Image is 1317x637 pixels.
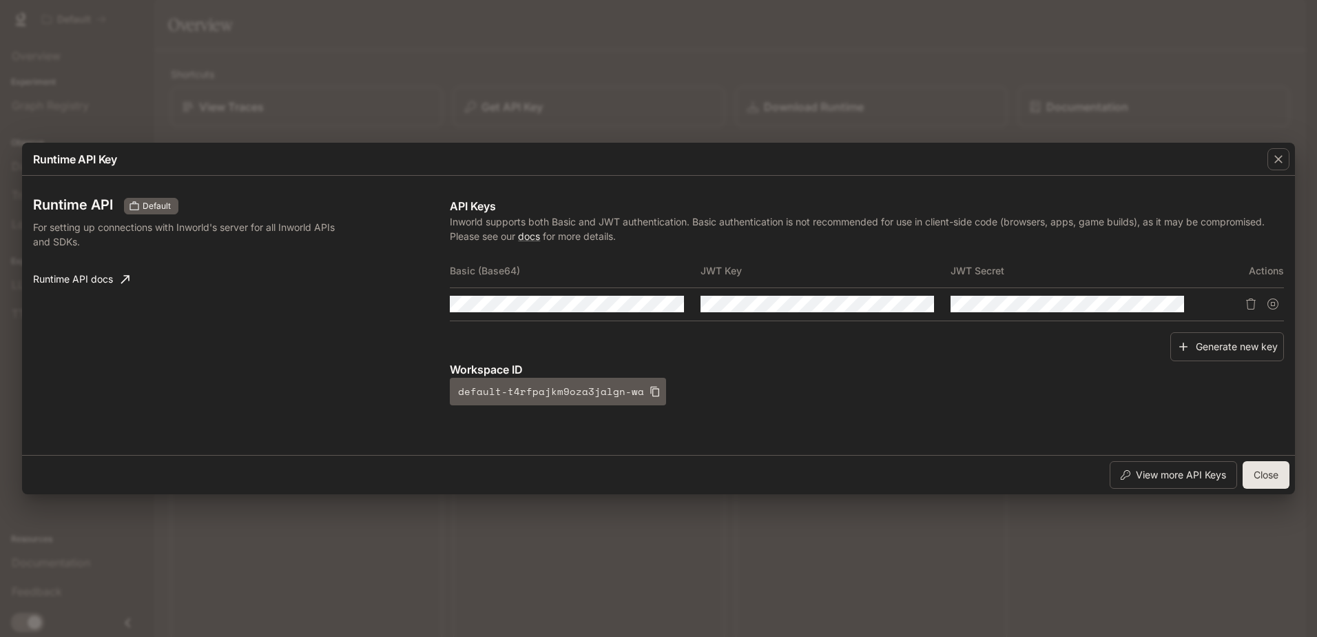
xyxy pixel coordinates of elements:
h3: Runtime API [33,198,113,212]
button: Delete API key [1240,293,1262,315]
button: Suspend API key [1262,293,1284,315]
p: Inworld supports both Basic and JWT authentication. Basic authentication is not recommended for u... [450,214,1284,243]
a: Runtime API docs [28,265,135,293]
button: Generate new key [1170,332,1284,362]
button: Close [1243,461,1289,489]
p: For setting up connections with Inworld's server for all Inworld APIs and SDKs. [33,220,338,249]
th: Actions [1201,254,1284,287]
p: Runtime API Key [33,151,117,168]
button: View more API Keys [1110,461,1237,489]
p: Workspace ID [450,361,1284,378]
a: docs [518,230,540,242]
th: JWT Key [701,254,951,287]
span: Default [137,200,176,212]
div: These keys will apply to your current workspace only [124,198,178,214]
button: default-t4rfpajkm9oza3jalgn-wa [450,378,666,405]
th: Basic (Base64) [450,254,700,287]
th: JWT Secret [951,254,1201,287]
p: API Keys [450,198,1284,214]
